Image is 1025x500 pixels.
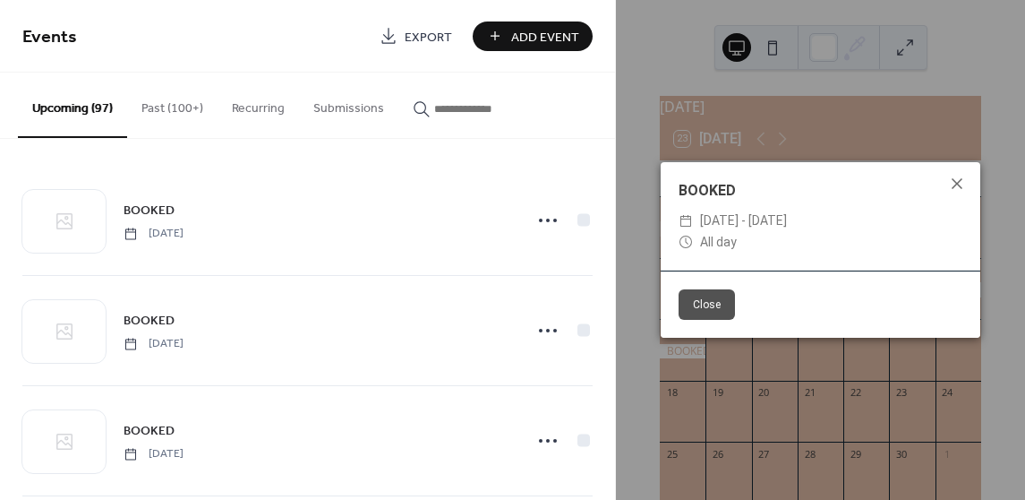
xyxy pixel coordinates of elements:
div: BOOKED [661,180,980,202]
span: Add Event [511,28,579,47]
span: All day [700,232,737,254]
span: BOOKED [124,422,175,441]
button: Close [679,289,735,320]
a: Export [366,22,466,51]
div: ​ [679,232,693,254]
button: Upcoming (97) [18,73,127,138]
a: BOOKED [124,200,175,220]
button: Recurring [218,73,299,136]
button: Past (100+) [127,73,218,136]
a: BOOKED [124,310,175,331]
span: [DATE] - [DATE] [700,211,787,232]
span: Export [405,28,452,47]
span: [DATE] [124,226,184,242]
a: BOOKED [124,420,175,441]
span: BOOKED [124,202,175,220]
span: Events [22,20,77,55]
span: BOOKED [124,312,175,331]
button: Add Event [473,22,593,51]
button: Submissions [299,73,398,136]
span: [DATE] [124,336,184,352]
span: [DATE] [124,446,184,462]
div: ​ [679,211,693,232]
